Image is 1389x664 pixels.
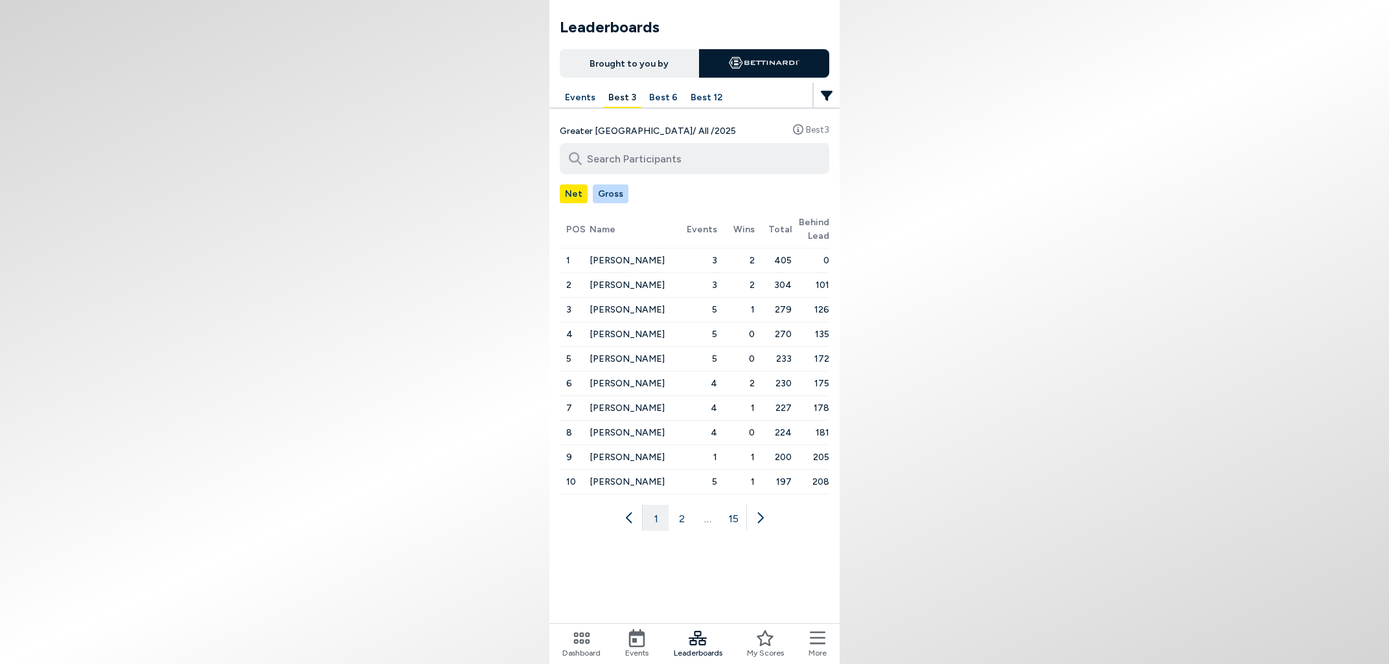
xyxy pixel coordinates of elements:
span: 9 [566,452,572,463]
span: [PERSON_NAME] [590,378,665,389]
button: 15 [720,505,746,531]
span: My Scores [747,647,784,659]
span: 1 [717,401,755,415]
span: 2 [717,254,755,267]
button: Net [560,184,588,203]
h1: Leaderboards [560,16,829,39]
span: 227 [755,401,792,415]
button: 2 [669,505,694,531]
span: [PERSON_NAME] [590,452,665,463]
span: [PERSON_NAME] [590,427,665,438]
span: [PERSON_NAME] [590,304,665,315]
button: Best 6 [644,88,683,108]
span: 135 [792,327,829,341]
span: 1 [717,450,755,464]
span: Wins [724,223,755,236]
span: Events [625,647,649,659]
button: 1 [643,505,669,531]
button: Best 12 [685,88,728,108]
a: Events [625,629,649,659]
span: 405 [755,254,792,267]
span: [PERSON_NAME] [590,255,665,266]
button: Events [560,88,601,108]
span: 2 [717,377,755,390]
span: 10 [566,476,576,487]
span: 5 [680,303,717,316]
span: 0 [717,426,755,439]
span: 101 [792,278,829,292]
button: Best3 [793,124,829,135]
span: 2 [566,280,571,291]
span: Name [590,223,680,236]
span: [PERSON_NAME] [590,280,665,291]
span: 5 [680,327,717,341]
span: 230 [755,377,792,390]
h4: Greater [GEOGRAPHIC_DATA] / All / 2025 [560,124,829,138]
span: [PERSON_NAME] [590,353,665,364]
span: 7 [566,403,572,414]
span: 304 [755,278,792,292]
a: Leaderboards [674,629,722,659]
span: 4 [680,401,717,415]
span: Behind Lead [798,216,829,243]
span: 197 [755,475,792,489]
span: Total [761,223,792,236]
div: Manage your account [560,184,829,203]
span: 5 [566,353,571,364]
div: Brought to you by [560,49,699,78]
span: 5 [680,352,717,366]
span: 1 [717,475,755,489]
span: 3 [680,254,717,267]
button: Gross [593,184,628,203]
span: 0 [717,327,755,341]
span: 200 [755,450,792,464]
span: 175 [792,377,829,390]
div: Manage your account [549,88,840,108]
span: 4 [680,426,717,439]
span: 0 [717,352,755,366]
span: [PERSON_NAME] [590,476,665,487]
a: My Scores [747,629,784,659]
span: 233 [755,352,792,366]
span: POS [566,223,590,236]
button: Best 3 [603,88,641,108]
span: 279 [755,303,792,316]
span: 0 [792,254,829,267]
span: 6 [566,378,572,389]
span: [PERSON_NAME] [590,329,665,340]
span: 2 [717,278,755,292]
span: 4 [566,329,573,340]
span: [PERSON_NAME] [590,403,665,414]
span: 5 [680,475,717,489]
span: More [809,647,827,659]
span: 1 [566,255,570,266]
span: 205 [792,450,829,464]
span: Leaderboards [674,647,722,659]
span: 270 [755,327,792,341]
span: 126 [792,303,829,316]
span: 208 [792,475,829,489]
span: 172 [792,352,829,366]
a: Dashboard [562,629,601,659]
span: 224 [755,426,792,439]
span: 178 [792,401,829,415]
span: 1 [717,303,755,316]
span: Events [686,223,717,236]
span: 3 [680,278,717,292]
span: 4 [680,377,717,390]
span: 181 [792,426,829,439]
span: Dashboard [562,647,601,659]
span: 3 [566,304,571,315]
button: … [694,505,720,531]
button: More [809,629,827,659]
input: Search Participants [560,143,829,174]
span: 1 [680,450,717,464]
span: 8 [566,427,572,438]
